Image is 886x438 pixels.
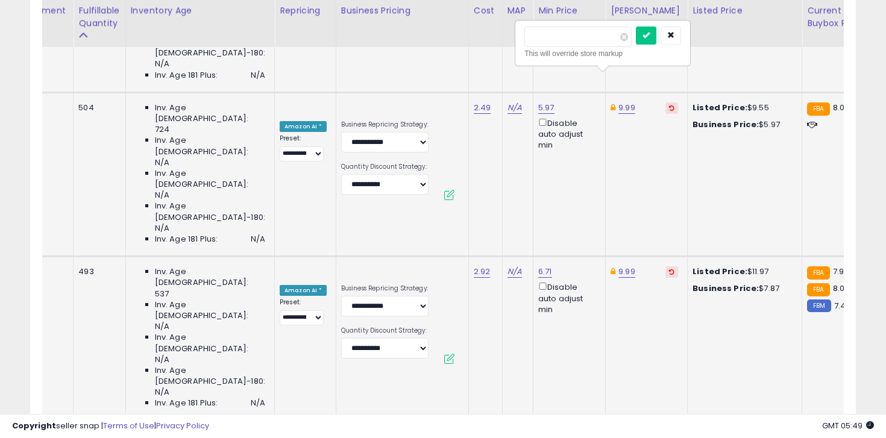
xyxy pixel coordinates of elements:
a: 9.99 [618,102,635,114]
a: 5.97 [538,102,555,114]
div: Disable auto adjust min [538,116,596,151]
span: Inv. Age [DEMOGRAPHIC_DATA]: [155,135,265,157]
div: Amazon AI * [280,121,327,132]
span: Inv. Age [DEMOGRAPHIC_DATA]-180: [155,365,265,387]
div: Business Pricing [341,4,463,17]
span: N/A [155,58,169,69]
span: 8.04 [833,102,850,113]
a: Privacy Policy [156,420,209,431]
div: Repricing [280,4,331,17]
div: 493 [78,266,116,277]
span: Inv. Age 181 Plus: [155,234,218,245]
b: Business Price: [693,283,759,294]
i: This overrides the store level Dynamic Max Price for this listing [611,104,615,111]
b: Listed Price: [693,102,747,113]
div: seller snap | | [12,421,209,432]
span: Inv. Age [DEMOGRAPHIC_DATA]: [155,168,265,190]
strong: Copyright [12,420,56,431]
div: 504 [78,102,116,113]
div: Fulfillable Quantity [78,4,120,30]
span: N/A [155,387,169,398]
span: N/A [155,157,169,168]
div: MAP [507,4,528,17]
div: Disable auto adjust min [538,280,596,315]
span: 724 [155,124,169,135]
span: N/A [251,234,265,245]
div: $11.97 [693,266,793,277]
a: Terms of Use [103,420,154,431]
span: N/A [155,190,169,201]
label: Business Repricing Strategy: [341,284,429,293]
small: FBA [807,102,829,116]
div: Inventory Age [131,4,269,17]
div: $7.87 [693,283,793,294]
div: Cost [474,4,497,17]
div: Amazon AI * [280,285,327,296]
small: FBA [807,283,829,296]
div: Preset: [280,298,327,325]
small: FBM [807,299,831,312]
span: Inv. Age [DEMOGRAPHIC_DATA]-180: [155,37,265,58]
div: This will override store markup [524,48,681,60]
i: This overrides the store level Dynamic Max Price for this listing [611,267,615,275]
div: Preset: [280,134,327,161]
label: Business Repricing Strategy: [341,120,429,129]
i: Revert to store-level Dynamic Max Price [669,105,674,111]
span: Inv. Age [DEMOGRAPHIC_DATA]: [155,299,265,321]
span: Inv. Age [DEMOGRAPHIC_DATA]: [155,102,265,124]
span: Inv. Age 181 Plus: [155,398,218,408]
span: 2025-09-10 05:49 GMT [822,420,874,431]
span: 8.02 [833,283,850,294]
div: Fulfillment [19,4,68,17]
div: Current Buybox Price [807,4,869,30]
a: N/A [507,266,522,278]
span: Inv. Age [DEMOGRAPHIC_DATA]-180: [155,201,265,222]
div: Listed Price [693,4,797,17]
span: Inv. Age 181 Plus: [155,70,218,81]
a: 2.49 [474,102,491,114]
span: Inv. Age [DEMOGRAPHIC_DATA]: [155,266,265,288]
a: 2.92 [474,266,491,278]
label: Quantity Discount Strategy: [341,327,429,335]
div: [PERSON_NAME] [611,4,682,17]
span: 7.49 [834,300,851,311]
div: $5.97 [693,119,793,130]
span: N/A [251,398,265,408]
small: FBA [807,266,829,280]
div: Min Price [538,4,600,17]
a: 6.71 [538,266,552,278]
span: N/A [155,321,169,332]
a: N/A [507,102,522,114]
span: 7.99 [833,266,849,277]
div: $9.55 [693,102,793,113]
b: Listed Price: [693,266,747,277]
b: Business Price: [693,119,759,130]
span: Inv. Age [DEMOGRAPHIC_DATA]: [155,332,265,354]
span: 537 [155,289,169,299]
span: N/A [155,223,169,234]
span: N/A [251,70,265,81]
a: 9.99 [618,266,635,278]
span: N/A [155,354,169,365]
label: Quantity Discount Strategy: [341,163,429,171]
i: Revert to store-level Dynamic Max Price [669,269,674,275]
